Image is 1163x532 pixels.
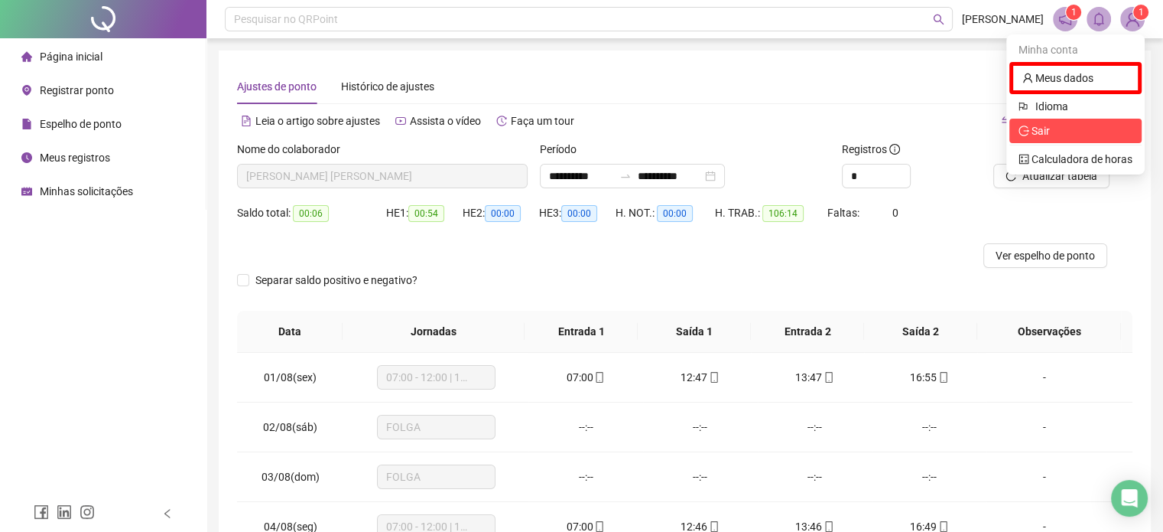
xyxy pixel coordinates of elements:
span: mobile [822,372,834,383]
span: FOLGA [386,465,486,488]
span: Idioma [1035,98,1123,115]
span: 0 [892,207,898,219]
span: swap-right [619,170,632,182]
span: 1 [1139,7,1144,18]
span: notification [1058,12,1072,26]
span: Registros [842,141,900,158]
th: Saída 2 [864,311,977,353]
span: clock-circle [21,152,32,163]
div: --:-- [770,468,860,485]
span: Meus registros [40,152,110,164]
span: file [21,119,32,129]
div: Open Intercom Messenger [1111,480,1148,517]
div: 07:00 [541,369,631,386]
span: file-text [241,116,252,126]
span: 106:14 [762,205,804,222]
span: 00:00 [561,205,597,222]
div: --:-- [655,468,746,485]
span: Página inicial [40,51,102,63]
span: search [933,14,944,25]
span: 00:54 [408,205,444,222]
div: --:-- [770,419,860,436]
div: Saldo total: [237,204,386,222]
span: BRUNO DA SILVA ARAUJO [246,165,518,188]
span: schedule [21,186,32,197]
button: Atualizar tabela [993,164,1109,188]
span: info-circle [889,144,900,155]
th: Observações [977,311,1121,353]
span: mobile [937,372,949,383]
span: left [162,508,173,519]
span: Faltas: [827,207,862,219]
span: Separar saldo positivo e negativo? [249,272,424,289]
div: HE 3: [539,204,616,222]
div: H. NOT.: [616,204,715,222]
span: Ajustes de ponto [237,80,317,93]
div: 16:55 [885,369,975,386]
span: 1 [1071,7,1077,18]
span: reload [1005,171,1016,181]
span: Histórico de ajustes [341,80,434,93]
span: Ver espelho de ponto [996,247,1095,264]
div: --:-- [541,419,631,436]
button: Ver espelho de ponto [983,243,1107,268]
div: Minha conta [1009,38,1142,62]
span: Minhas solicitações [40,185,133,197]
a: calculator Calculadora de horas [1018,153,1132,165]
span: to [619,170,632,182]
div: - [999,468,1089,485]
th: Saída 1 [638,311,751,353]
span: mobile [593,521,605,532]
span: home [21,51,32,62]
div: H. TRAB.: [715,204,827,222]
div: --:-- [885,468,975,485]
span: bell [1092,12,1106,26]
span: Registrar ponto [40,84,114,96]
span: youtube [395,116,406,126]
div: HE 2: [463,204,539,222]
span: facebook [34,504,49,520]
div: --:-- [655,419,746,436]
th: Data [237,311,343,353]
span: linkedin [57,504,72,520]
div: --:-- [541,468,631,485]
div: - [999,369,1089,386]
div: - [999,419,1089,436]
div: --:-- [885,419,975,436]
span: mobile [707,521,720,532]
span: environment [21,85,32,96]
span: mobile [822,521,834,532]
span: mobile [937,521,949,532]
sup: Atualize o seu contato no menu Meus Dados [1133,5,1148,20]
div: HE 1: [386,204,463,222]
span: 03/08(dom) [262,471,320,483]
span: Faça um tour [511,115,574,127]
sup: 1 [1066,5,1081,20]
th: Entrada 2 [751,311,864,353]
span: 00:06 [293,205,329,222]
th: Entrada 1 [525,311,638,353]
th: Jornadas [343,311,525,353]
span: instagram [80,504,95,520]
span: swap [1001,116,1012,126]
span: FOLGA [386,416,486,439]
div: 13:47 [770,369,860,386]
span: Observações [989,323,1109,340]
span: Leia o artigo sobre ajustes [255,115,380,127]
span: 01/08(sex) [264,371,317,383]
span: mobile [707,372,720,383]
span: history [496,116,507,126]
span: 02/08(sáb) [263,421,317,433]
span: mobile [593,372,605,383]
span: Sair [1031,125,1050,137]
span: flag [1018,98,1029,115]
span: Atualizar tabela [1022,168,1097,184]
span: Espelho de ponto [40,118,122,130]
span: [PERSON_NAME] [962,11,1044,28]
span: Assista o vídeo [410,115,481,127]
div: 12:47 [655,369,746,386]
span: 07:00 - 12:00 | 13:00 - 16:48 [386,366,486,389]
img: 85789 [1121,8,1144,31]
label: Período [540,141,586,158]
span: 00:00 [485,205,521,222]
